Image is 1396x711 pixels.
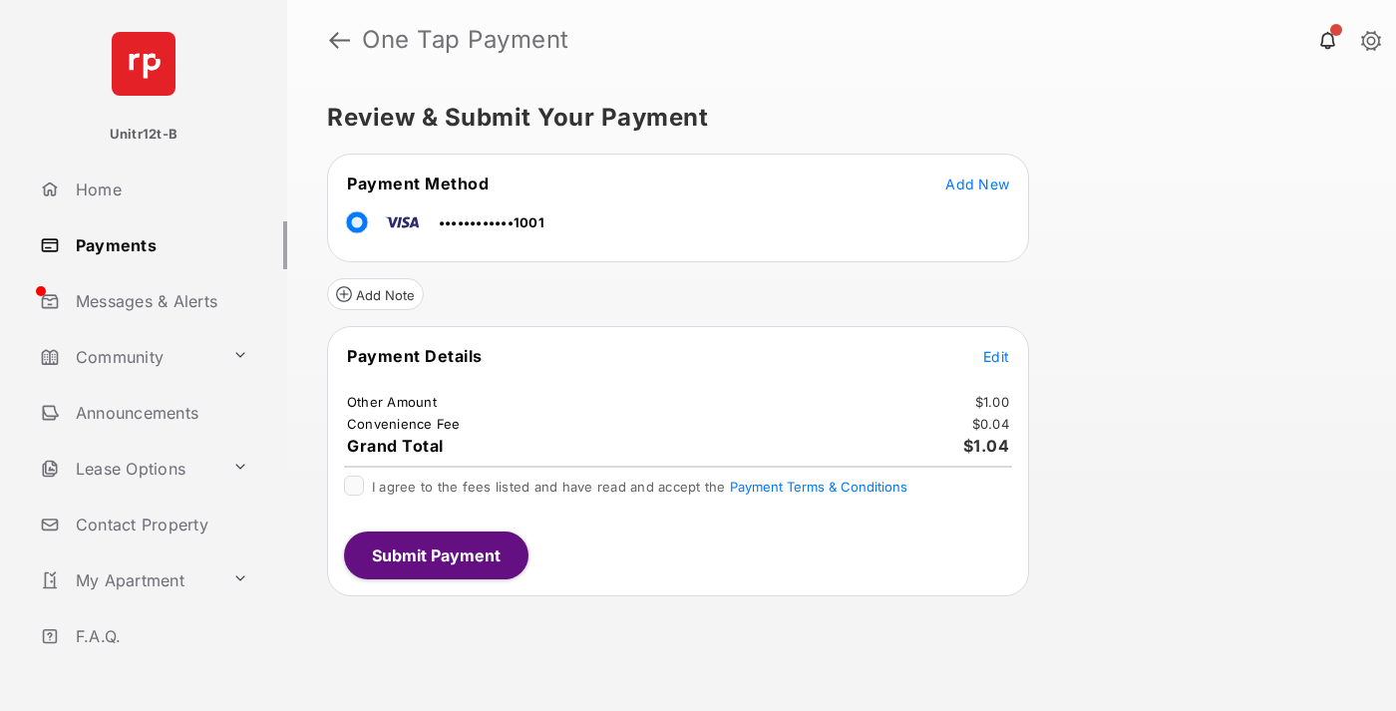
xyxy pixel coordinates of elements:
[344,532,528,579] button: Submit Payment
[32,389,287,437] a: Announcements
[372,479,907,495] span: I agree to the fees listed and have read and accept the
[32,556,224,604] a: My Apartment
[32,612,287,660] a: F.A.Q.
[346,393,438,411] td: Other Amount
[347,346,483,366] span: Payment Details
[362,28,569,52] strong: One Tap Payment
[32,221,287,269] a: Payments
[32,501,287,548] a: Contact Property
[963,436,1010,456] span: $1.04
[974,393,1010,411] td: $1.00
[32,333,224,381] a: Community
[110,125,177,145] p: Unitr12t-B
[327,106,1340,130] h5: Review & Submit Your Payment
[347,436,444,456] span: Grand Total
[347,174,489,193] span: Payment Method
[327,278,424,310] button: Add Note
[32,445,224,493] a: Lease Options
[983,348,1009,365] span: Edit
[971,415,1010,433] td: $0.04
[983,346,1009,366] button: Edit
[112,32,175,96] img: svg+xml;base64,PHN2ZyB4bWxucz0iaHR0cDovL3d3dy53My5vcmcvMjAwMC9zdmciIHdpZHRoPSI2NCIgaGVpZ2h0PSI2NC...
[730,479,907,495] button: I agree to the fees listed and have read and accept the
[945,174,1009,193] button: Add New
[945,176,1009,192] span: Add New
[32,166,287,213] a: Home
[439,214,544,230] span: ••••••••••••1001
[346,415,462,433] td: Convenience Fee
[32,277,287,325] a: Messages & Alerts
